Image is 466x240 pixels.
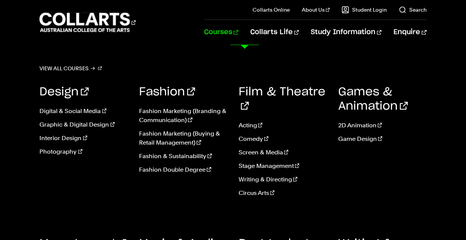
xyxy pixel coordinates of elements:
a: View all courses [39,63,102,74]
a: Fashion Double Degree [139,165,227,174]
a: Photography [39,147,128,156]
a: 2D Animation [338,121,427,130]
a: Screen & Media [239,148,327,157]
a: Search [399,6,427,14]
a: Writing & Directing [239,175,327,184]
a: Acting [239,121,327,130]
a: Stage Management [239,162,327,171]
a: Collarts Online [253,6,290,14]
a: Digital & Social Media [39,107,128,116]
a: Fashion Marketing (Branding & Communication) [139,107,227,125]
a: Fashion [139,86,195,98]
a: Circus Arts [239,189,327,198]
a: Fashion & Sustainability [139,152,227,161]
a: Comedy [239,134,327,143]
a: Courses [204,20,238,45]
a: Enquire [393,20,426,45]
a: Design [39,86,89,98]
div: Go to homepage [39,12,136,33]
a: About Us [302,6,330,14]
a: Student Login [342,6,387,14]
a: Interior Design [39,134,128,143]
a: Games & Animation [338,86,408,112]
a: Film & Theatre [239,86,325,112]
a: Game Design [338,134,427,143]
a: Collarts Life [250,20,299,45]
a: Graphic & Digital Design [39,120,128,129]
a: Fashion Marketing (Buying & Retail Management) [139,129,227,147]
a: Study Information [311,20,381,45]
